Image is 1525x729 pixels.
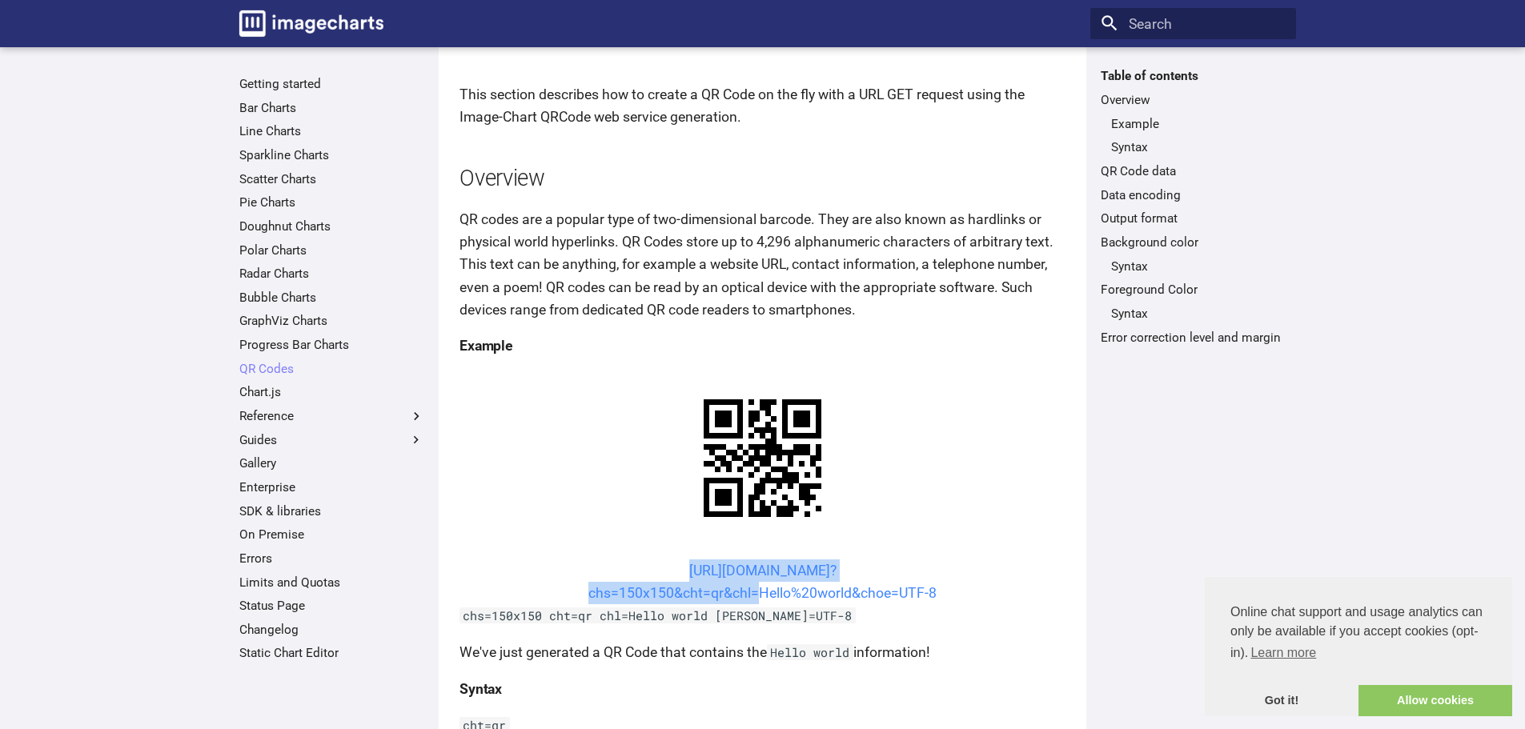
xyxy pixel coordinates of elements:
a: Error correction level and margin [1101,330,1286,346]
img: logo [239,10,383,37]
a: Errors [239,551,424,567]
a: Chart.js [239,384,424,400]
a: Scatter Charts [239,171,424,187]
a: Status Page [239,598,424,614]
a: GraphViz Charts [239,313,424,329]
p: This section describes how to create a QR Code on the fly with a URL GET request using the Image-... [460,83,1065,128]
a: Limits and Quotas [239,575,424,591]
h4: Example [460,334,1065,357]
label: Table of contents [1090,68,1296,84]
a: [URL][DOMAIN_NAME]?chs=150x150&cht=qr&chl=Hello%20world&choe=UTF-8 [588,563,937,601]
a: Getting started [239,76,424,92]
nav: Table of contents [1090,68,1296,345]
a: QR Code data [1101,163,1286,179]
code: chs=150x150 cht=qr chl=Hello world [PERSON_NAME]=UTF-8 [460,607,856,623]
a: Syntax [1111,258,1286,274]
img: chart [676,371,849,545]
a: Data encoding [1101,187,1286,203]
nav: Overview [1101,116,1286,156]
a: Gallery [239,455,424,471]
a: Static Chart Editor [239,645,424,661]
a: Changelog [239,622,424,638]
nav: Background color [1101,258,1286,274]
a: Syntax [1111,139,1286,155]
a: Output format [1101,210,1286,226]
a: Bubble Charts [239,290,424,306]
div: cookieconsent [1205,577,1512,716]
a: QR Codes [239,361,424,377]
a: Overview [1101,92,1286,108]
a: Background color [1101,234,1286,250]
a: Doughnut Charts [239,218,424,234]
a: Radar Charts [239,266,424,282]
a: Syntax [1111,306,1286,322]
a: allow cookies [1358,685,1512,717]
label: Guides [239,432,424,448]
a: Progress Bar Charts [239,337,424,353]
a: learn more about cookies [1248,641,1318,665]
a: SDK & libraries [239,503,424,519]
p: We've just generated a QR Code that contains the information! [460,641,1065,663]
a: Polar Charts [239,242,424,258]
a: Example [1111,116,1286,132]
a: On Premise [239,527,424,543]
a: dismiss cookie message [1205,685,1358,717]
span: Online chat support and usage analytics can only be available if you accept cookies (opt-in). [1230,603,1487,665]
a: Foreground Color [1101,282,1286,298]
a: Bar Charts [239,100,424,116]
h2: Overview [460,163,1065,194]
a: Sparkline Charts [239,147,424,163]
nav: Foreground Color [1101,306,1286,322]
a: Pie Charts [239,194,424,210]
a: Image-Charts documentation [232,3,391,43]
label: Reference [239,408,424,424]
a: Line Charts [239,123,424,139]
h4: Syntax [460,678,1065,700]
a: Enterprise [239,479,424,495]
code: Hello world [767,644,853,660]
input: Search [1090,8,1296,40]
p: QR codes are a popular type of two-dimensional barcode. They are also known as hardlinks or physi... [460,208,1065,321]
